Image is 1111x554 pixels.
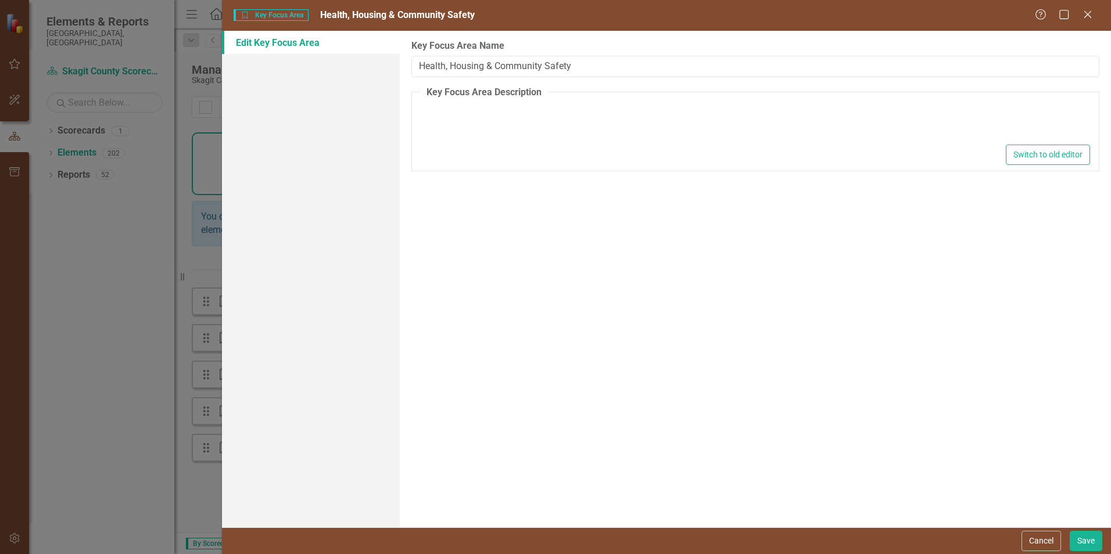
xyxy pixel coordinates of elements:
button: Switch to old editor [1006,145,1090,165]
legend: Key Focus Area Description [421,86,547,99]
input: Key Focus Area Name [411,56,1099,77]
button: Cancel [1022,531,1061,551]
label: Key Focus Area Name [411,39,1099,53]
span: Key Focus Area [234,9,308,21]
button: Save [1070,531,1102,551]
a: Edit Key Focus Area [222,31,400,54]
span: Health, Housing & Community Safety [320,9,475,20]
